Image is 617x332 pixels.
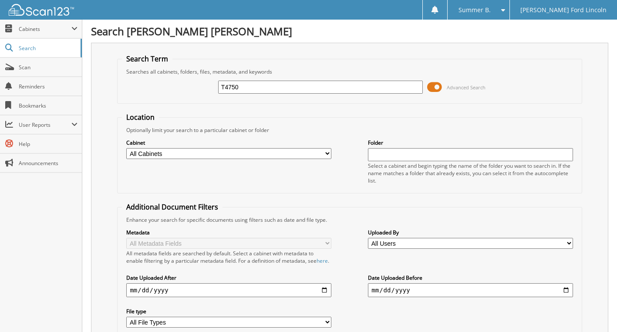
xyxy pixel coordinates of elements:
input: start [126,283,331,297]
span: Summer B. [459,7,491,13]
label: Metadata [126,229,331,236]
span: Advanced Search [447,84,486,91]
label: Uploaded By [368,229,573,236]
div: Select a cabinet and begin typing the name of the folder you want to search in. If the name match... [368,162,573,184]
iframe: Chat Widget [573,290,617,332]
legend: Search Term [122,54,172,64]
span: Scan [19,64,78,71]
div: All metadata fields are searched by default. Select a cabinet with metadata to enable filtering b... [126,250,331,264]
h1: Search [PERSON_NAME] [PERSON_NAME] [91,24,608,38]
label: Folder [368,139,573,146]
label: Date Uploaded After [126,274,331,281]
img: scan123-logo-white.svg [9,4,74,16]
label: Cabinet [126,139,331,146]
div: Enhance your search for specific documents using filters such as date and file type. [122,216,577,224]
a: here [317,257,328,264]
span: Reminders [19,83,78,90]
label: Date Uploaded Before [368,274,573,281]
span: Announcements [19,159,78,167]
label: File type [126,308,331,315]
span: Bookmarks [19,102,78,109]
span: Cabinets [19,25,71,33]
div: Optionally limit your search to a particular cabinet or folder [122,126,577,134]
legend: Location [122,112,159,122]
span: [PERSON_NAME] Ford Lincoln [520,7,607,13]
input: end [368,283,573,297]
span: Help [19,140,78,148]
legend: Additional Document Filters [122,202,223,212]
div: Searches all cabinets, folders, files, metadata, and keywords [122,68,577,75]
span: Search [19,44,76,52]
span: User Reports [19,121,71,129]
